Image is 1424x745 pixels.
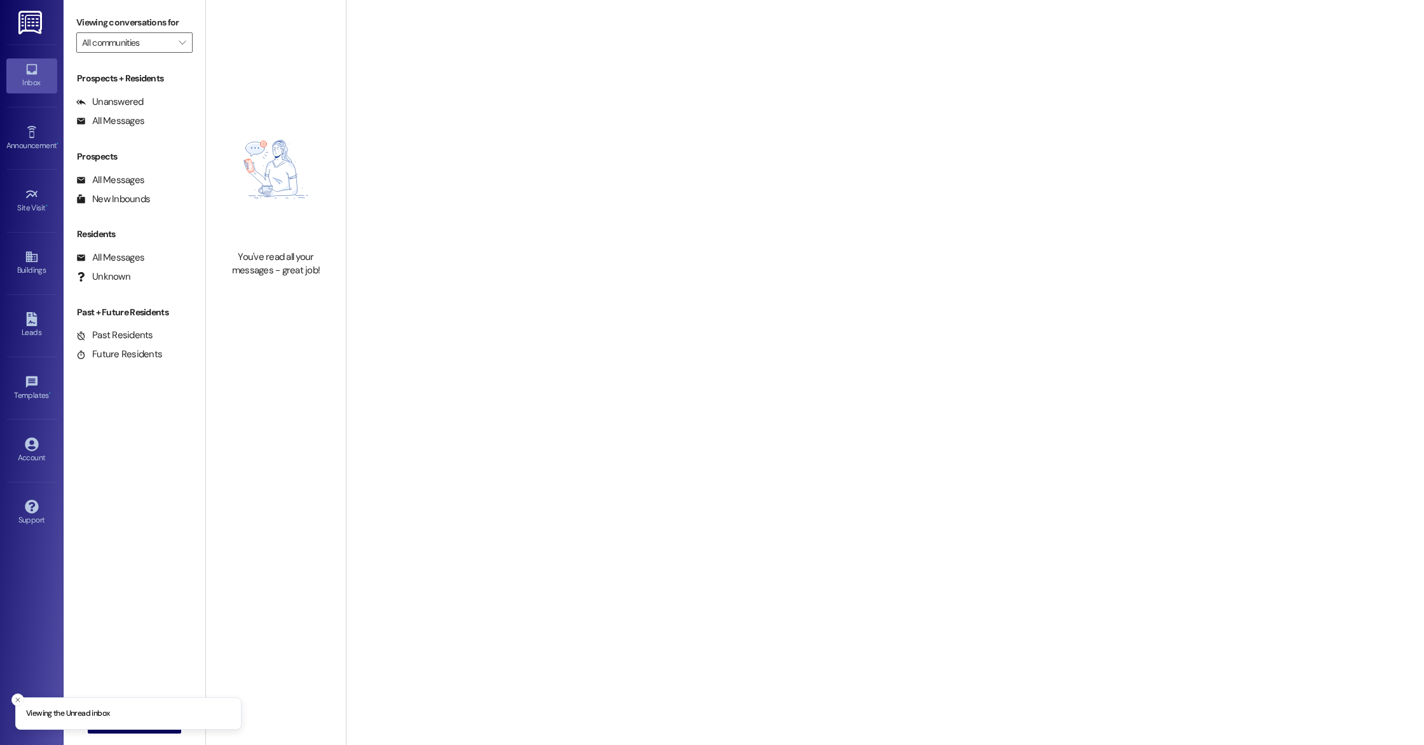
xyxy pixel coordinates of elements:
[82,32,172,53] input: All communities
[220,95,332,243] img: empty-state
[6,434,57,468] a: Account
[6,496,57,530] a: Support
[76,251,144,264] div: All Messages
[6,371,57,406] a: Templates •
[26,708,109,720] p: Viewing the Unread inbox
[76,174,144,187] div: All Messages
[179,38,186,48] i: 
[46,202,48,210] span: •
[6,58,57,93] a: Inbox
[18,11,44,34] img: ResiDesk Logo
[76,95,144,109] div: Unanswered
[49,389,51,398] span: •
[76,348,162,361] div: Future Residents
[6,246,57,280] a: Buildings
[64,72,205,85] div: Prospects + Residents
[76,13,193,32] label: Viewing conversations for
[76,193,150,206] div: New Inbounds
[64,150,205,163] div: Prospects
[57,139,58,148] span: •
[76,270,130,284] div: Unknown
[64,306,205,319] div: Past + Future Residents
[76,329,153,342] div: Past Residents
[11,694,24,706] button: Close toast
[220,250,332,278] div: You've read all your messages - great job!
[76,114,144,128] div: All Messages
[6,184,57,218] a: Site Visit •
[6,308,57,343] a: Leads
[64,228,205,241] div: Residents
